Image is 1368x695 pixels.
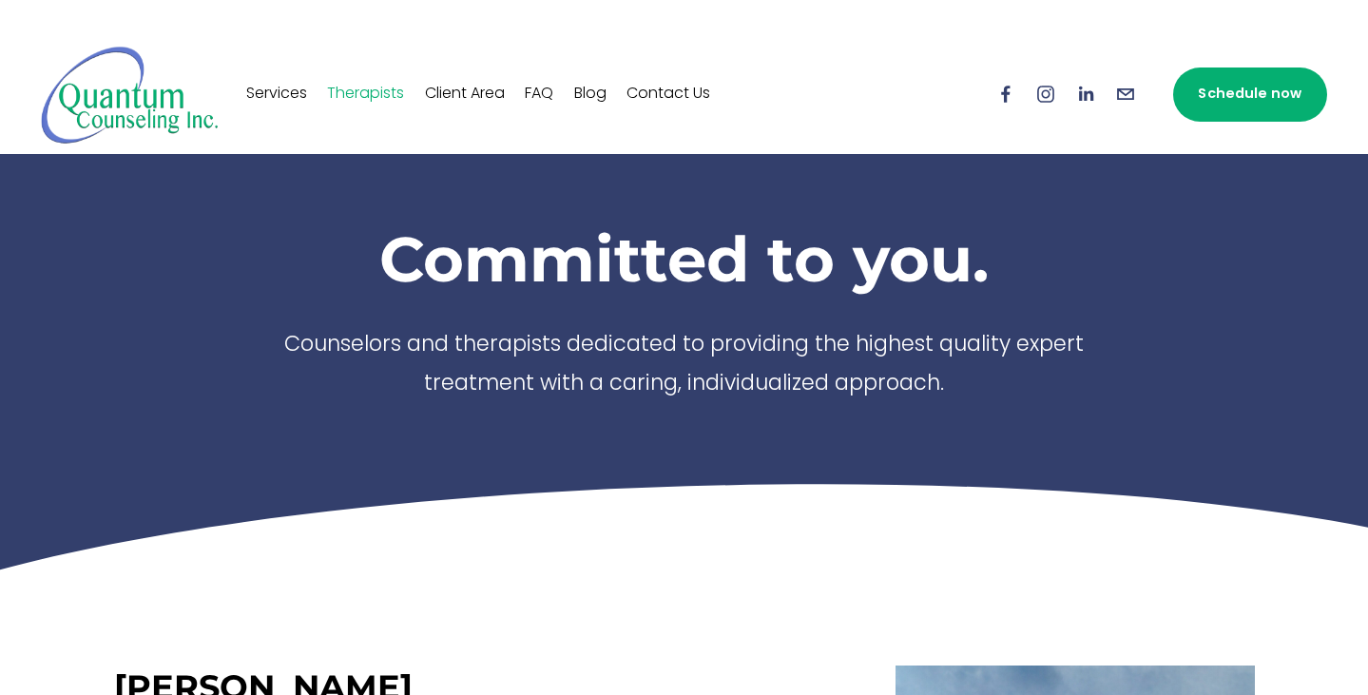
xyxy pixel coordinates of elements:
a: LinkedIn [1075,84,1096,105]
a: Instagram [1035,84,1056,105]
a: FAQ [525,79,553,109]
a: Contact Us [626,79,710,109]
a: Therapists [327,79,404,109]
a: Blog [574,79,607,109]
h1: Committed to you. [257,221,1112,297]
a: Facebook [995,84,1016,105]
a: info@quantumcounselinginc.com [1115,84,1136,105]
a: Client Area [425,79,505,109]
p: Counselors and therapists dedicated to providing the highest quality expert treatment with a cari... [257,327,1112,404]
img: Quantum Counseling Inc. | Change starts here. [41,45,219,145]
a: Services [246,79,307,109]
a: Schedule now [1173,68,1327,122]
